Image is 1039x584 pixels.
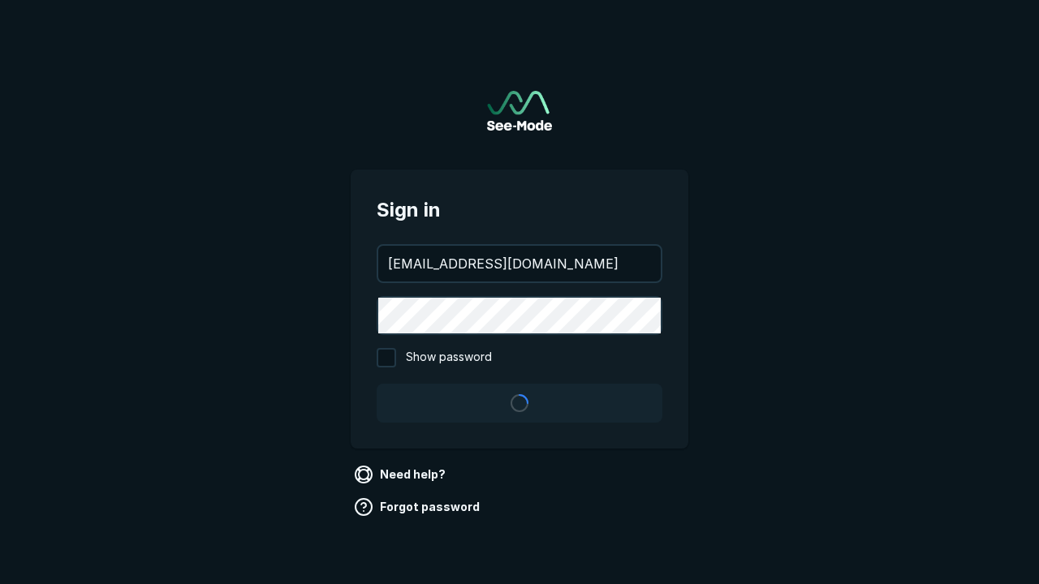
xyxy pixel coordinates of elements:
a: Forgot password [351,494,486,520]
input: your@email.com [378,246,661,281]
img: See-Mode Logo [487,91,552,131]
a: Need help? [351,462,452,487]
a: Go to sign in [487,91,552,131]
span: Show password [406,348,492,367]
span: Sign in [377,195,662,225]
